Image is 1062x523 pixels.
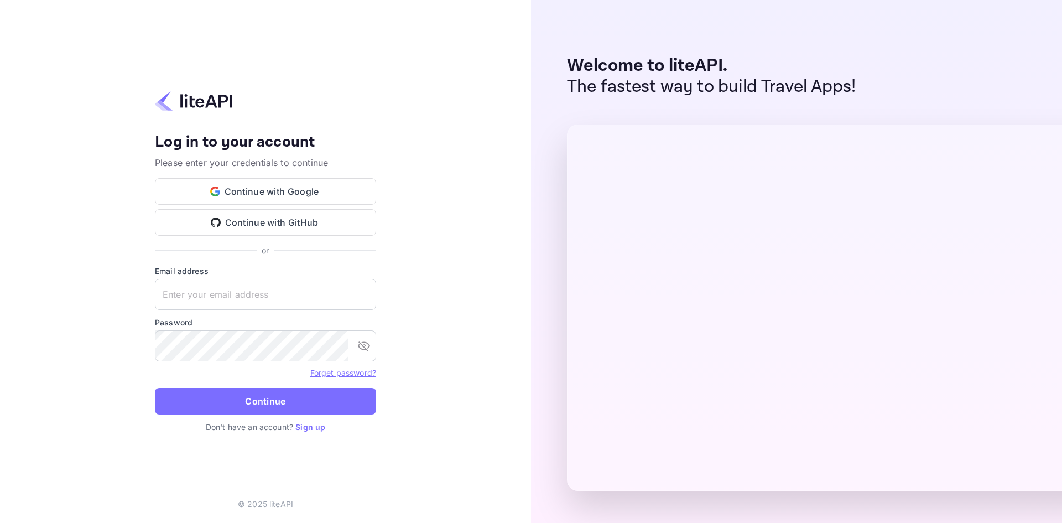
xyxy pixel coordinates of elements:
label: Password [155,317,376,328]
a: Sign up [295,422,325,432]
p: Welcome to liteAPI. [567,55,856,76]
button: Continue with GitHub [155,209,376,236]
p: Don't have an account? [155,421,376,433]
button: toggle password visibility [353,335,375,357]
label: Email address [155,265,376,277]
p: or [262,245,269,256]
p: Please enter your credentials to continue [155,156,376,169]
input: Enter your email address [155,279,376,310]
h4: Log in to your account [155,133,376,152]
button: Continue [155,388,376,415]
p: © 2025 liteAPI [238,498,293,510]
a: Forget password? [310,367,376,378]
button: Continue with Google [155,178,376,205]
p: The fastest way to build Travel Apps! [567,76,856,97]
img: liteapi [155,90,232,112]
a: Forget password? [310,368,376,377]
